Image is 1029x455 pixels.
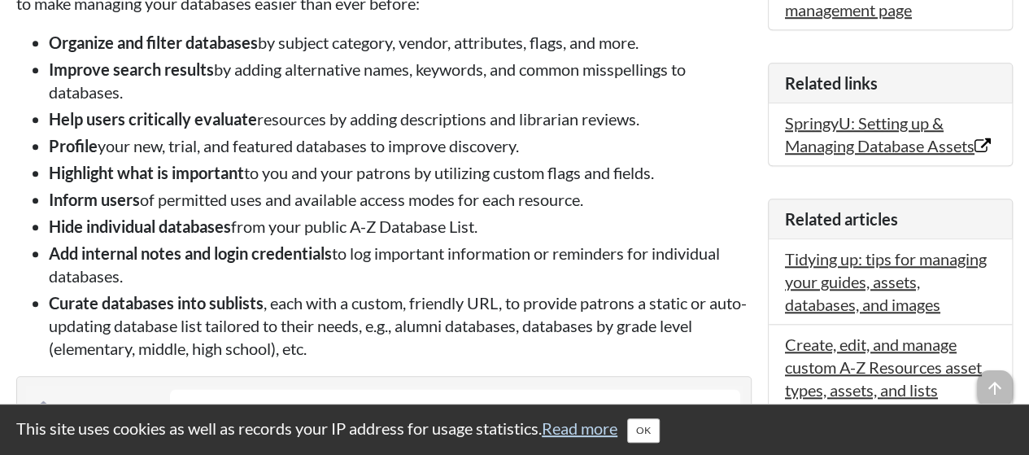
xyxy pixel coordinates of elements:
[49,190,140,209] strong: Inform users
[49,107,752,130] li: resources by adding descriptions and librarian reviews.
[49,215,752,238] li: from your public A-Z Database List.
[49,59,214,79] strong: Improve search results
[49,217,231,236] strong: Hide individual databases
[49,243,332,263] strong: Add internal notes and login credentials
[49,58,752,103] li: by adding alternative names, keywords, and common misspellings to databases.
[49,242,752,287] li: to log important information or reminders for individual databases.
[49,291,752,360] li: , each with a custom, friendly URL, to provide patrons a static or auto-updating database list ta...
[977,372,1013,392] a: arrow_upward
[49,188,752,211] li: of permitted uses and available access modes for each resource.
[49,161,752,184] li: to you and your patrons by utilizing custom flags and fields.
[977,370,1013,406] span: arrow_upward
[785,73,878,93] span: Related links
[785,335,982,400] a: Create, edit, and manage custom A-Z Resources asset types, assets, and lists
[49,109,257,129] strong: Help users critically evaluate
[785,249,987,314] a: Tidying up: tips for managing your guides, assets, databases, and images
[49,136,98,155] strong: Profile
[49,134,752,157] li: your new, trial, and featured databases to improve discovery.
[542,418,617,438] a: Read more
[49,163,244,182] strong: Highlight what is important
[627,418,660,443] button: Close
[49,33,258,52] strong: Organize and filter databases
[785,113,991,155] a: SpringyU: Setting up & Managing Database Assets
[49,31,752,54] li: by subject category, vendor, attributes, flags, and more.
[785,209,898,229] span: Related articles
[49,293,264,313] strong: Curate databases into sublists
